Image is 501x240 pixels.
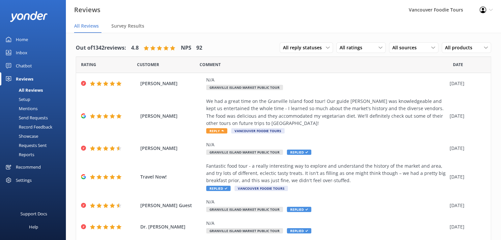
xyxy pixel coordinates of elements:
span: Granville Island Market Public Tour [206,228,283,233]
div: Chatbot [16,59,32,72]
a: Showcase [4,132,66,141]
div: Requests Sent [4,141,47,150]
div: [DATE] [450,223,483,230]
div: Settings [16,174,32,187]
div: Home [16,33,28,46]
div: [DATE] [450,80,483,87]
span: Dr. [PERSON_NAME] [140,223,203,230]
a: Requests Sent [4,141,66,150]
div: N/A [206,76,446,84]
span: Date [137,61,159,68]
span: Replied [287,207,311,212]
span: Reply [206,128,227,133]
div: Inbox [16,46,27,59]
div: Help [29,220,38,233]
span: All ratings [340,44,366,51]
span: Survey Results [111,23,144,29]
h4: Out of 1342 reviews: [76,44,126,52]
a: Mentions [4,104,66,113]
div: We had a great time on the Granville Island food tour! Our guide [PERSON_NAME] was knowledgeable ... [206,98,446,127]
span: Vancouver Foodie Tours [231,128,285,133]
div: [DATE] [450,202,483,209]
div: Send Requests [4,113,48,122]
div: Setup [4,95,30,104]
div: [DATE] [450,145,483,152]
span: All reply statuses [283,44,326,51]
h4: NPS [181,44,191,52]
span: [PERSON_NAME] [140,80,203,87]
a: Send Requests [4,113,66,122]
div: All Reviews [4,85,43,95]
a: All Reviews [4,85,66,95]
span: Replied [206,186,231,191]
img: yonder-white-logo.png [10,11,48,22]
h3: Reviews [74,5,100,15]
a: Record Feedback [4,122,66,132]
a: Setup [4,95,66,104]
span: Date [81,61,96,68]
span: All Reviews [74,23,99,29]
span: Date [453,61,463,68]
span: [PERSON_NAME] [140,145,203,152]
span: [PERSON_NAME] Guest [140,202,203,209]
div: Record Feedback [4,122,52,132]
span: Granville Island Market Public Tour [206,207,283,212]
div: Support Docs [20,207,47,220]
div: Reviews [16,72,33,85]
a: Reports [4,150,66,159]
span: Granville Island Market Public Tour [206,150,283,155]
div: N/A [206,220,446,227]
span: All sources [392,44,421,51]
div: [DATE] [450,112,483,120]
span: Replied [287,150,311,155]
span: Granville Island Market Public Tour [206,85,283,90]
span: Travel Now! [140,173,203,180]
div: N/A [206,198,446,205]
div: [DATE] [450,173,483,180]
div: Fantastic food tour - a really interesting way to explore and understand the history of the marke... [206,162,446,184]
span: Replied [287,228,311,233]
h4: 4.8 [131,44,139,52]
span: Vancouver Foodie Tours [235,186,288,191]
div: N/A [206,141,446,148]
span: [PERSON_NAME] [140,112,203,120]
span: Question [200,61,221,68]
span: All products [445,44,476,51]
div: Mentions [4,104,38,113]
div: Reports [4,150,34,159]
h4: 92 [196,44,202,52]
div: Showcase [4,132,38,141]
div: Recommend [16,160,41,174]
